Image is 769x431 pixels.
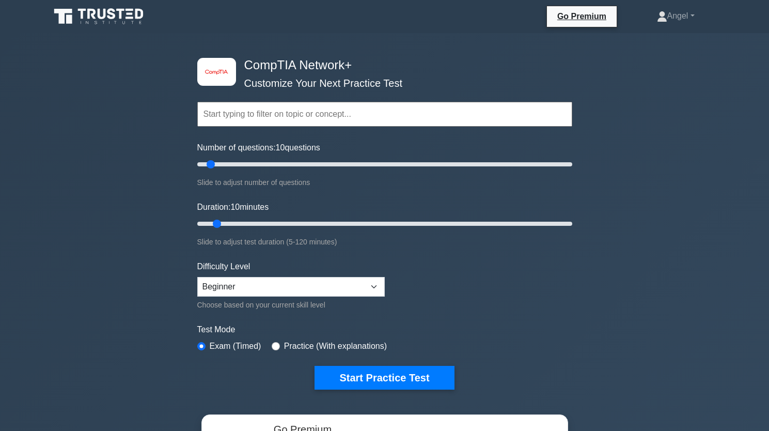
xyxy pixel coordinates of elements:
[210,340,261,352] label: Exam (Timed)
[197,142,320,154] label: Number of questions: questions
[551,10,613,23] a: Go Premium
[315,366,454,390] button: Start Practice Test
[276,143,285,152] span: 10
[197,176,572,189] div: Slide to adjust number of questions
[197,236,572,248] div: Slide to adjust test duration (5-120 minutes)
[197,324,572,336] label: Test Mode
[197,260,250,273] label: Difficulty Level
[284,340,387,352] label: Practice (With explanations)
[197,102,572,127] input: Start typing to filter on topic or concept...
[230,203,240,211] span: 10
[197,201,269,213] label: Duration: minutes
[197,299,385,311] div: Choose based on your current skill level
[632,6,719,26] a: Angel
[240,58,522,73] h4: CompTIA Network+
